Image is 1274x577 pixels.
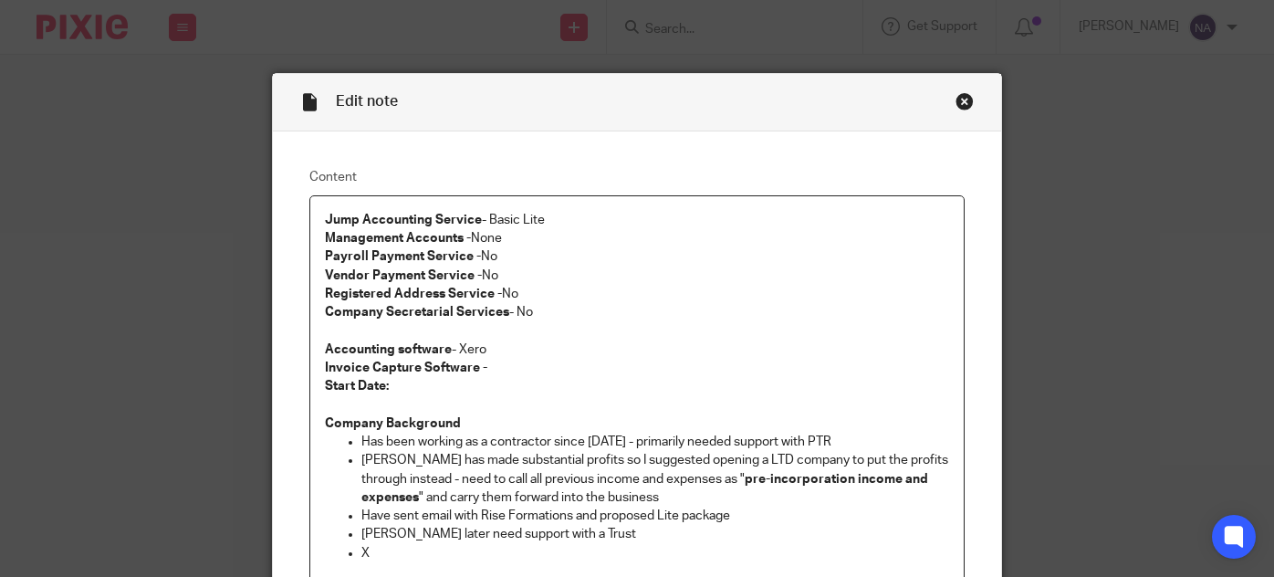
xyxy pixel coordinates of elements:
[325,229,949,247] p: None
[325,285,949,303] p: No
[325,211,949,229] p: - Basic Lite
[325,343,452,356] strong: Accounting software
[955,92,974,110] div: Close this dialog window
[325,362,487,374] strong: Invoice Capture Software -
[309,168,965,186] label: Content
[361,507,949,525] p: Have sent email with Rise Formations and proposed Lite package
[325,303,949,321] p: - No
[325,247,949,266] p: No
[336,94,398,109] span: Edit note
[361,544,949,562] p: X
[325,417,461,430] strong: Company Background
[361,433,949,451] p: Has been working as a contractor since [DATE] - primarily needed support with PTR
[361,473,931,504] strong: pre-incorporation income and expenses
[325,232,471,245] strong: Management Accounts -
[361,451,949,507] p: [PERSON_NAME] has made substantial profits so I suggested opening a LTD company to put the profit...
[361,525,949,543] p: [PERSON_NAME] later need support with a Trust
[325,306,509,319] strong: Company Secretarial Services
[325,267,949,285] p: No
[325,250,481,263] strong: Payroll Payment Service -
[325,214,482,226] strong: Jump Accounting Service
[325,269,482,282] strong: Vendor Payment Service -
[325,288,502,300] strong: Registered Address Service -
[325,380,389,393] strong: Start Date:
[325,341,949,359] p: - Xero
